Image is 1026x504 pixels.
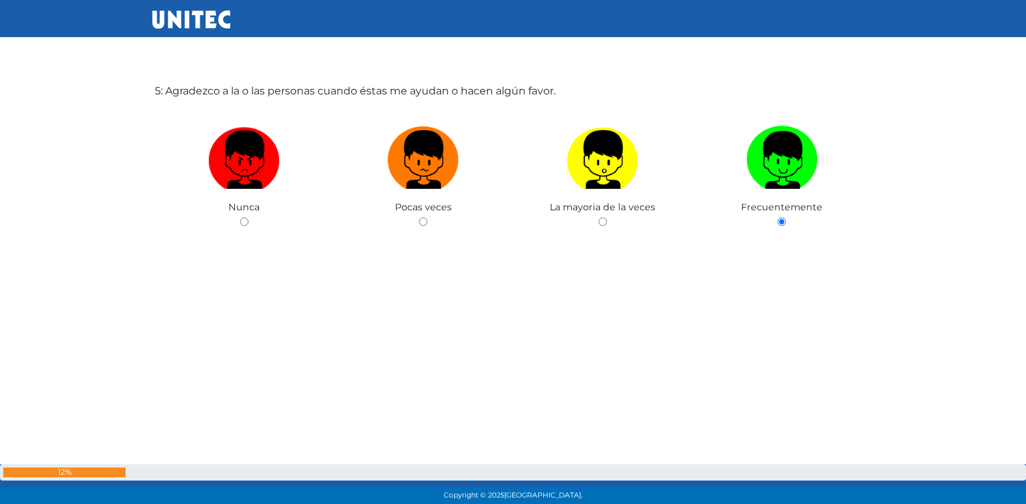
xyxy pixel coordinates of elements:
span: Nunca [228,201,260,213]
span: Frecuentemente [741,201,822,213]
img: Frecuentemente [746,121,818,189]
span: La mayoria de la veces [550,201,655,213]
label: 5: Agradezco a la o las personas cuando éstas me ayudan o hacen algún favor. [155,83,556,99]
img: Nunca [208,121,280,189]
span: [GEOGRAPHIC_DATA]. [504,491,582,499]
img: Pocas veces [388,121,459,189]
img: La mayoria de la veces [567,121,638,189]
img: UNITEC [152,10,230,29]
div: 12% [3,468,126,477]
span: Pocas veces [395,201,452,213]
